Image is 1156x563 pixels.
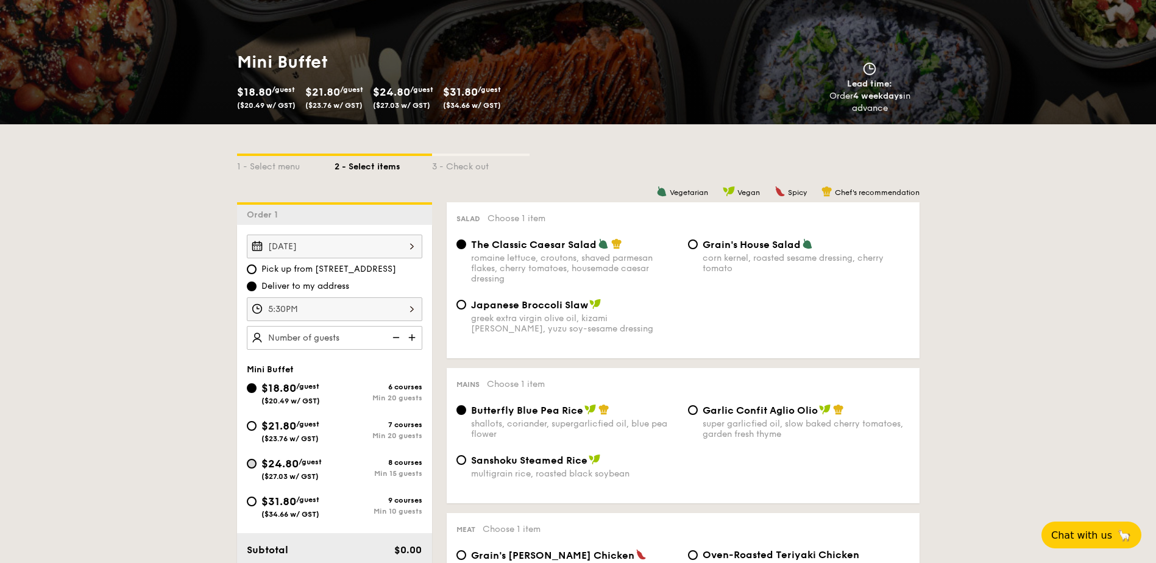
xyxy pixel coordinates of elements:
[261,510,319,519] span: ($34.66 w/ GST)
[488,213,545,224] span: Choose 1 item
[394,544,422,556] span: $0.00
[456,300,466,310] input: Japanese Broccoli Slawgreek extra virgin olive oil, kizami [PERSON_NAME], yuzu soy-sesame dressing
[261,419,296,433] span: $21.80
[456,550,466,560] input: Grain's [PERSON_NAME] Chickennyonya [PERSON_NAME], masala powder, lemongrass
[471,313,678,334] div: greek extra virgin olive oil, kizami [PERSON_NAME], yuzu soy-sesame dressing
[788,188,807,197] span: Spicy
[386,326,404,349] img: icon-reduce.1d2dbef1.svg
[589,299,601,310] img: icon-vegan.f8ff3823.svg
[443,101,501,110] span: ($34.66 w/ GST)
[373,85,410,99] span: $24.80
[261,397,320,405] span: ($20.49 w/ GST)
[471,239,597,250] span: The Classic Caesar Salad
[471,455,587,466] span: Sanshoku Steamed Rice
[247,281,257,291] input: Deliver to my address
[670,188,708,197] span: Vegetarian
[835,188,920,197] span: Chef's recommendation
[335,394,422,402] div: Min 20 guests
[335,458,422,467] div: 8 courses
[410,85,433,94] span: /guest
[775,186,785,197] img: icon-spicy.37a8142b.svg
[247,421,257,431] input: $21.80/guest($23.76 w/ GST)7 coursesMin 20 guests
[296,382,319,391] span: /guest
[261,434,319,443] span: ($23.76 w/ GST)
[432,156,530,173] div: 3 - Check out
[261,263,396,275] span: Pick up from [STREET_ADDRESS]
[247,326,422,350] input: Number of guests
[247,544,288,556] span: Subtotal
[335,496,422,505] div: 9 courses
[1051,529,1112,541] span: Chat with us
[821,186,832,197] img: icon-chef-hat.a58ddaea.svg
[247,364,294,375] span: Mini Buffet
[247,459,257,469] input: $24.80/guest($27.03 w/ GST)8 coursesMin 15 guests
[261,381,296,395] span: $18.80
[247,264,257,274] input: Pick up from [STREET_ADDRESS]
[598,404,609,415] img: icon-chef-hat.a58ddaea.svg
[305,85,340,99] span: $21.80
[853,91,903,101] strong: 4 weekdays
[471,419,678,439] div: shallots, coriander, supergarlicfied oil, blue pea flower
[335,156,432,173] div: 2 - Select items
[688,239,698,249] input: Grain's House Saladcorn kernel, roasted sesame dressing, cherry tomato
[688,405,698,415] input: Garlic Confit Aglio Oliosuper garlicfied oil, slow baked cherry tomatoes, garden fresh thyme
[688,550,698,560] input: Oven-Roasted Teriyaki Chickenhouse-blend teriyaki sauce, baby bok choy, king oyster and shiitake ...
[833,404,844,415] img: icon-chef-hat.a58ddaea.svg
[340,85,363,94] span: /guest
[335,420,422,429] div: 7 courses
[1041,522,1141,548] button: Chat with us🦙
[237,85,272,99] span: $18.80
[373,101,430,110] span: ($27.03 w/ GST)
[335,469,422,478] div: Min 15 guests
[237,51,573,73] h1: Mini Buffet
[247,210,283,220] span: Order 1
[247,383,257,393] input: $18.80/guest($20.49 w/ GST)6 coursesMin 20 guests
[598,238,609,249] img: icon-vegetarian.fe4039eb.svg
[272,85,295,94] span: /guest
[247,497,257,506] input: $31.80/guest($34.66 w/ GST)9 coursesMin 10 guests
[611,238,622,249] img: icon-chef-hat.a58ddaea.svg
[443,85,478,99] span: $31.80
[487,379,545,389] span: Choose 1 item
[335,431,422,440] div: Min 20 guests
[335,383,422,391] div: 6 courses
[703,239,801,250] span: Grain's House Salad
[261,472,319,481] span: ($27.03 w/ GST)
[471,299,588,311] span: Japanese Broccoli Slaw
[656,186,667,197] img: icon-vegetarian.fe4039eb.svg
[819,404,831,415] img: icon-vegan.f8ff3823.svg
[335,507,422,515] div: Min 10 guests
[815,90,924,115] div: Order in advance
[737,188,760,197] span: Vegan
[478,85,501,94] span: /guest
[802,238,813,249] img: icon-vegetarian.fe4039eb.svg
[703,405,818,416] span: Garlic Confit Aglio Olio
[1117,528,1132,542] span: 🦙
[847,79,892,89] span: Lead time:
[584,404,597,415] img: icon-vegan.f8ff3823.svg
[237,156,335,173] div: 1 - Select menu
[703,253,910,274] div: corn kernel, roasted sesame dressing, cherry tomato
[456,380,480,389] span: Mains
[237,101,296,110] span: ($20.49 w/ GST)
[247,235,422,258] input: Event date
[296,495,319,504] span: /guest
[483,524,541,534] span: Choose 1 item
[456,214,480,223] span: Salad
[471,469,678,479] div: multigrain rice, roasted black soybean
[471,253,678,284] div: romaine lettuce, croutons, shaved parmesan flakes, cherry tomatoes, housemade caesar dressing
[456,405,466,415] input: Butterfly Blue Pea Riceshallots, coriander, supergarlicfied oil, blue pea flower
[456,455,466,465] input: Sanshoku Steamed Ricemultigrain rice, roasted black soybean
[305,101,363,110] span: ($23.76 w/ GST)
[589,454,601,465] img: icon-vegan.f8ff3823.svg
[456,525,475,534] span: Meat
[860,62,879,76] img: icon-clock.2db775ea.svg
[261,457,299,470] span: $24.80
[471,405,583,416] span: Butterfly Blue Pea Rice
[703,419,910,439] div: super garlicfied oil, slow baked cherry tomatoes, garden fresh thyme
[456,239,466,249] input: The Classic Caesar Saladromaine lettuce, croutons, shaved parmesan flakes, cherry tomatoes, house...
[261,280,349,292] span: Deliver to my address
[261,495,296,508] span: $31.80
[636,549,647,560] img: icon-spicy.37a8142b.svg
[247,297,422,321] input: Event time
